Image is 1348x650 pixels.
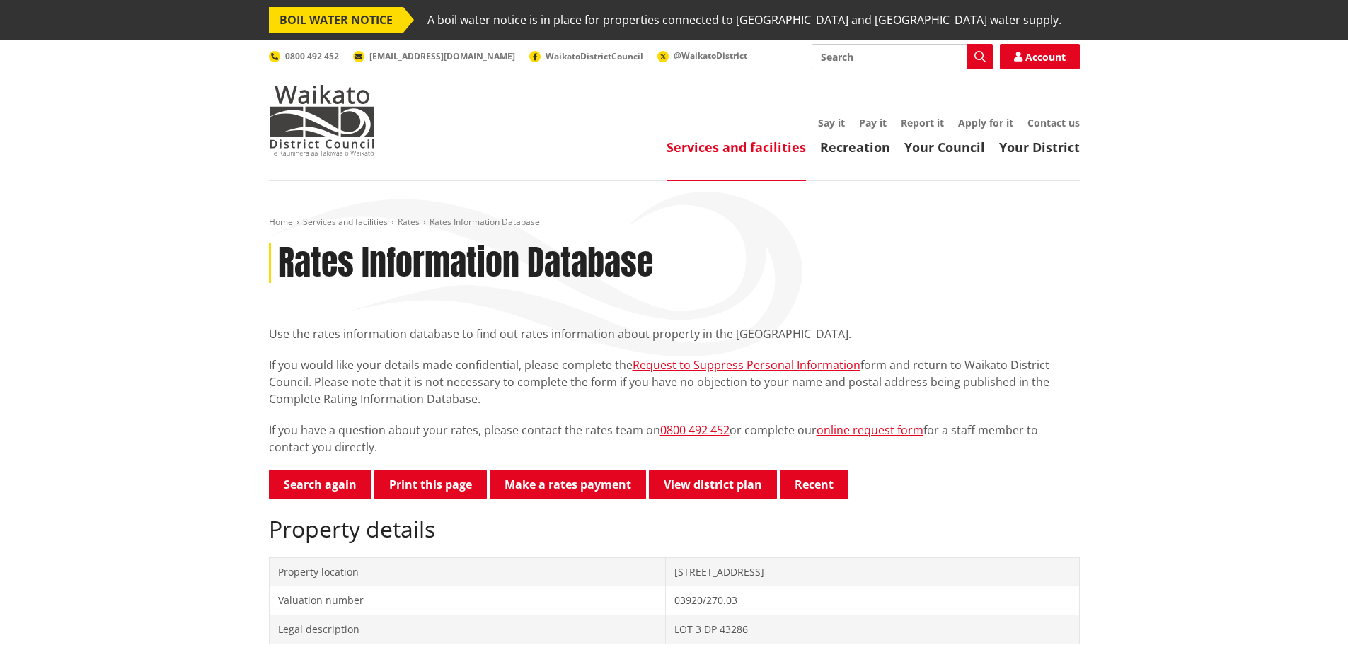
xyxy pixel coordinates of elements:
[818,116,845,129] a: Say it
[269,50,339,62] a: 0800 492 452
[657,50,747,62] a: @WaikatoDistrict
[1027,116,1080,129] a: Contact us
[269,470,371,499] a: Search again
[666,586,1079,615] td: 03920/270.03
[666,557,1079,586] td: [STREET_ADDRESS]
[369,50,515,62] span: [EMAIL_ADDRESS][DOMAIN_NAME]
[780,470,848,499] button: Recent
[674,50,747,62] span: @WaikatoDistrict
[812,44,993,69] input: Search input
[269,557,666,586] td: Property location
[269,615,666,644] td: Legal description
[374,470,487,499] button: Print this page
[269,516,1080,542] h2: Property details
[1000,44,1080,69] a: Account
[285,50,339,62] span: 0800 492 452
[667,139,806,156] a: Services and facilities
[269,216,1080,228] nav: breadcrumb
[901,116,944,129] a: Report it
[633,357,860,373] a: Request to Suppress Personal Information
[999,139,1080,156] a: Your District
[958,116,1013,129] a: Apply for it
[269,356,1080,407] p: If you would like your details made confidential, please complete the form and return to Waikato ...
[490,470,646,499] a: Make a rates payment
[904,139,985,156] a: Your Council
[660,422,730,438] a: 0800 492 452
[269,422,1080,455] p: If you have a question about your rates, please contact the rates team on or complete our for a s...
[269,216,293,228] a: Home
[820,139,890,156] a: Recreation
[859,116,887,129] a: Pay it
[817,422,923,438] a: online request form
[398,216,420,228] a: Rates
[649,470,777,499] a: View district plan
[666,615,1079,644] td: LOT 3 DP 43286
[278,243,653,284] h1: Rates Information Database
[269,85,375,156] img: Waikato District Council - Te Kaunihera aa Takiwaa o Waikato
[269,325,1080,342] p: Use the rates information database to find out rates information about property in the [GEOGRAPHI...
[269,7,403,33] span: BOIL WATER NOTICE
[353,50,515,62] a: [EMAIL_ADDRESS][DOMAIN_NAME]
[430,216,540,228] span: Rates Information Database
[529,50,643,62] a: WaikatoDistrictCouncil
[427,7,1061,33] span: A boil water notice is in place for properties connected to [GEOGRAPHIC_DATA] and [GEOGRAPHIC_DAT...
[546,50,643,62] span: WaikatoDistrictCouncil
[269,586,666,615] td: Valuation number
[303,216,388,228] a: Services and facilities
